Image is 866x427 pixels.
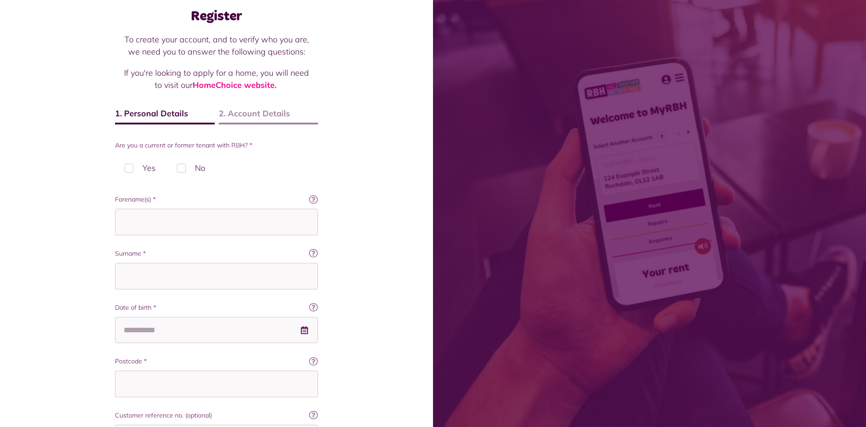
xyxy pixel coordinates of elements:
label: No [167,155,215,181]
p: To create your account, and to verify who you are, we need you to answer the following questions: [124,33,309,58]
span: 1. Personal Details [115,107,215,124]
label: Postcode * [115,357,318,366]
label: Yes [115,155,165,181]
span: 2. Account Details [219,107,318,124]
label: Date of birth * [115,303,318,312]
label: Surname * [115,249,318,258]
p: If you're looking to apply for a home, you will need to visit our [124,67,309,91]
a: HomeChoice website. [193,80,276,90]
h1: Register [115,8,318,24]
label: Customer reference no. (optional) [115,411,318,420]
label: Forename(s) * [115,195,318,204]
label: Are you a current or former tenant with RBH? * [115,141,318,150]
